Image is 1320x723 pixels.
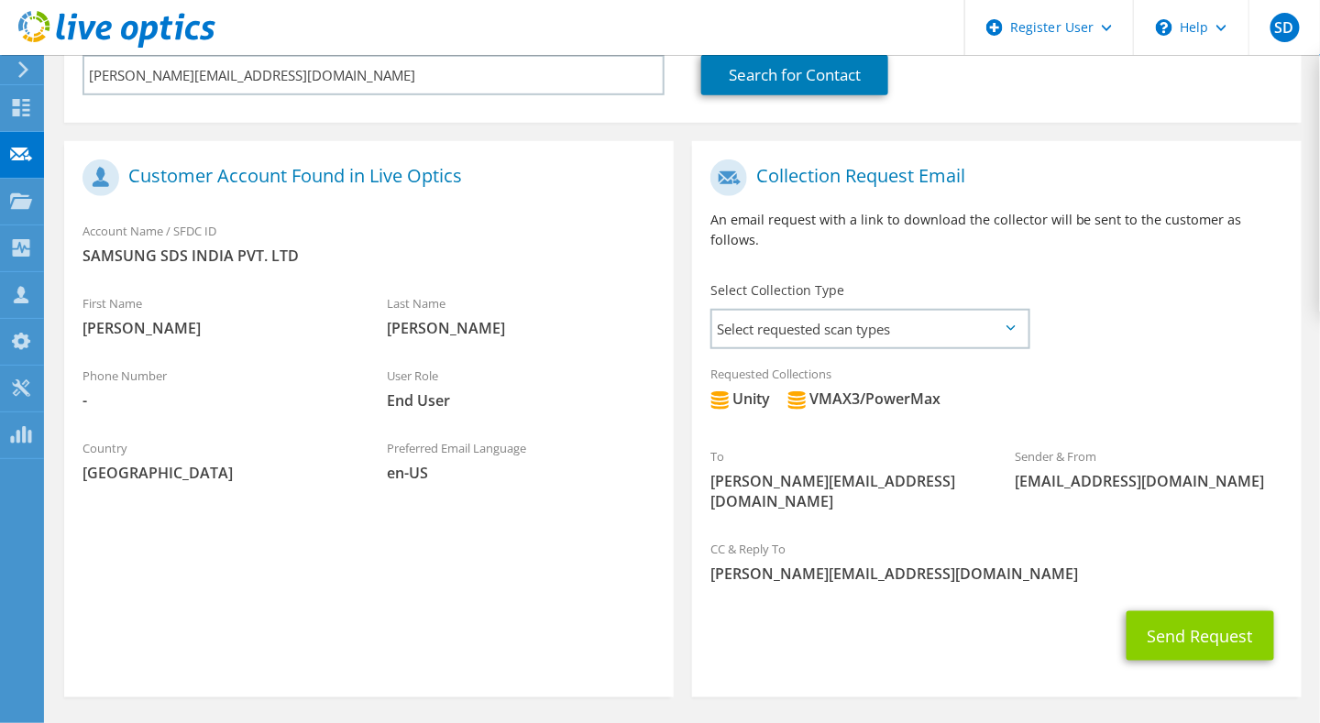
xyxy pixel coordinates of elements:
span: [PERSON_NAME] [387,318,654,338]
span: SAMSUNG SDS INDIA PVT. LTD [82,246,655,266]
span: en-US [387,463,654,483]
div: VMAX3/PowerMax [787,389,940,410]
p: An email request with a link to download the collector will be sent to the customer as follows. [710,210,1283,250]
span: [PERSON_NAME] [82,318,350,338]
div: User Role [368,356,673,420]
div: Phone Number [64,356,368,420]
div: First Name [64,284,368,347]
div: Preferred Email Language [368,429,673,492]
button: Send Request [1127,611,1274,661]
span: Select requested scan types [712,311,1028,347]
span: SD [1270,13,1300,42]
span: [EMAIL_ADDRESS][DOMAIN_NAME] [1015,471,1282,491]
span: [PERSON_NAME][EMAIL_ADDRESS][DOMAIN_NAME] [710,471,978,511]
div: Country [64,429,368,492]
h1: Collection Request Email [710,159,1274,196]
div: To [692,437,996,520]
div: Sender & From [996,437,1301,500]
div: Last Name [368,284,673,347]
div: Unity [710,389,770,410]
svg: \n [1156,19,1172,36]
a: Search for Contact [701,55,888,95]
span: [PERSON_NAME][EMAIL_ADDRESS][DOMAIN_NAME] [710,564,1283,584]
div: Account Name / SFDC ID [64,212,674,275]
span: End User [387,390,654,411]
div: Requested Collections [692,355,1302,428]
span: - [82,390,350,411]
span: [GEOGRAPHIC_DATA] [82,463,350,483]
h1: Customer Account Found in Live Optics [82,159,646,196]
div: CC & Reply To [692,530,1302,593]
label: Select Collection Type [710,281,844,300]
